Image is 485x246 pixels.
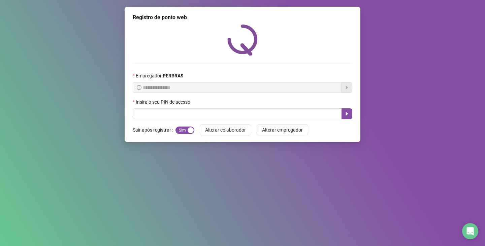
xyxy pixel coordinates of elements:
span: caret-right [344,111,350,116]
div: Registro de ponto web [133,13,352,22]
button: Alterar empregador [257,125,308,135]
label: Sair após registrar [133,125,175,135]
span: Empregador : [136,72,184,79]
label: Insira o seu PIN de acesso [133,98,195,106]
button: Alterar colaborador [200,125,251,135]
strong: PERBRAS [163,73,184,78]
img: QRPoint [227,24,258,56]
span: Alterar empregador [262,126,303,134]
div: Open Intercom Messenger [462,223,478,239]
span: info-circle [137,85,141,90]
span: Alterar colaborador [205,126,246,134]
